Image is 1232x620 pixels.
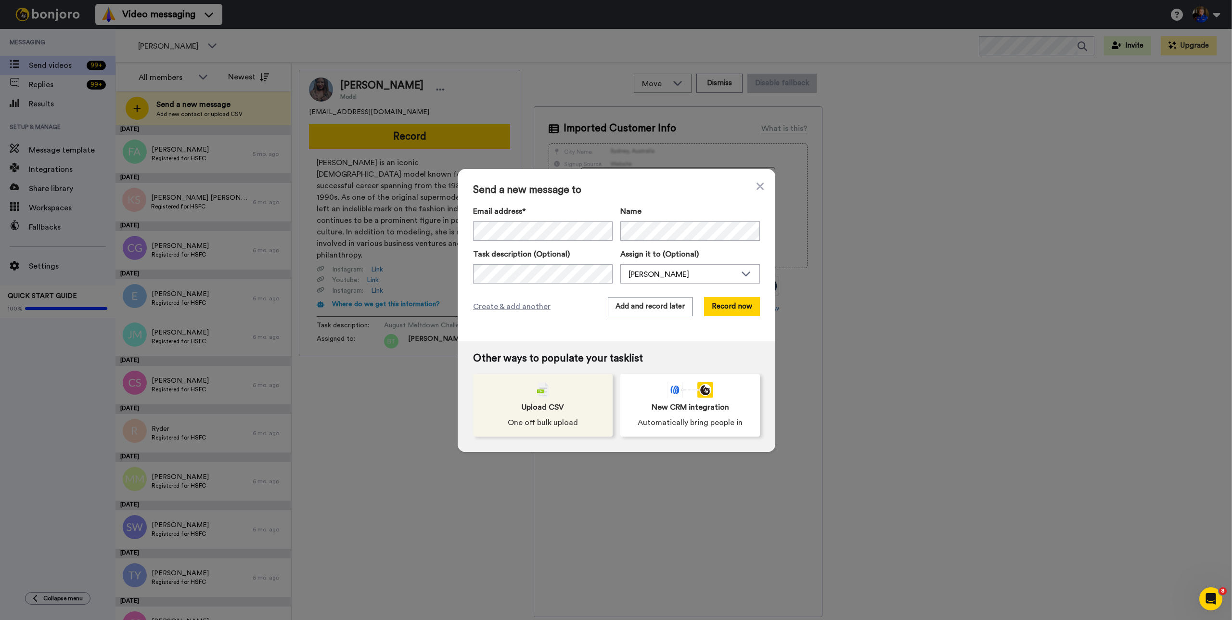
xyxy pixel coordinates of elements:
span: 8 [1219,587,1227,595]
button: Add and record later [608,297,693,316]
label: Email address* [473,206,613,217]
span: One off bulk upload [508,417,578,428]
span: New CRM integration [652,401,729,413]
span: Create & add another [473,301,551,312]
span: Name [620,206,642,217]
span: Upload CSV [522,401,564,413]
span: Automatically bring people in [638,417,743,428]
div: [PERSON_NAME] [629,269,736,280]
span: Send a new message to [473,184,760,196]
img: csv-grey.png [537,382,549,398]
iframe: Intercom live chat [1199,587,1222,610]
button: Record now [704,297,760,316]
label: Assign it to (Optional) [620,248,760,260]
div: animation [667,382,713,398]
label: Task description (Optional) [473,248,613,260]
span: Other ways to populate your tasklist [473,353,760,364]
